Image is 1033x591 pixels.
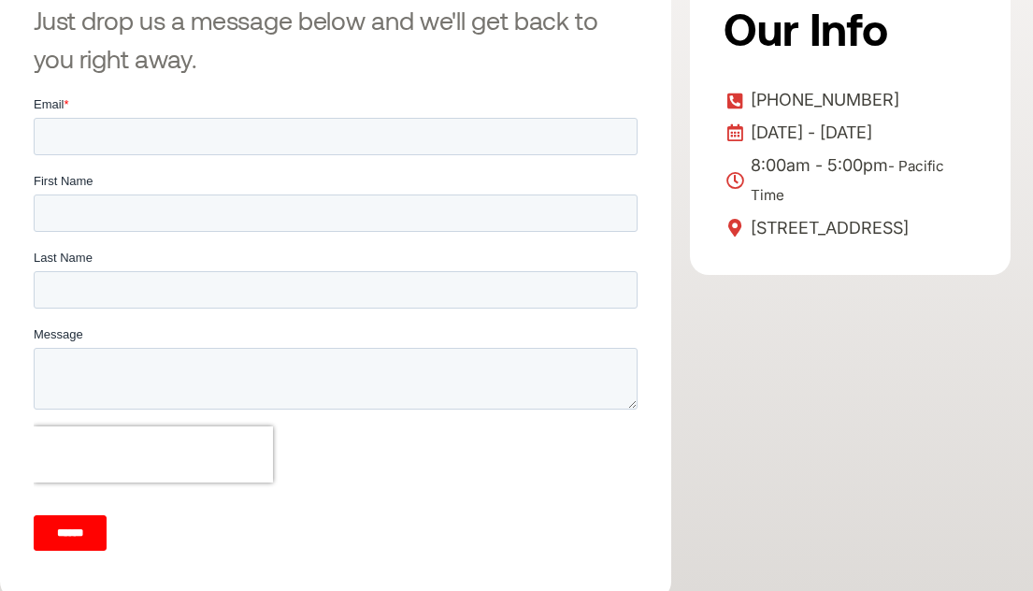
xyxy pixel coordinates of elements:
[746,214,909,242] span: [STREET_ADDRESS]
[746,151,977,209] span: 8:00am - 5:00pm
[746,86,899,114] span: [PHONE_NUMBER]
[751,157,944,204] span: - Pacific Time
[34,95,638,567] iframe: Form 0
[724,86,977,114] a: [PHONE_NUMBER]
[746,119,872,147] span: [DATE] - [DATE]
